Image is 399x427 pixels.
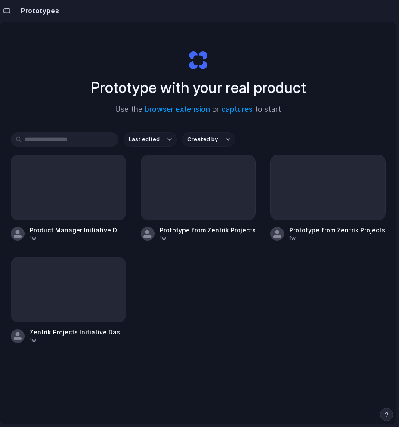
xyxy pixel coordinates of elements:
[115,104,281,115] span: Use the or to start
[30,328,126,337] span: Zentrik Projects Initiative Dashboard
[289,226,386,235] span: Prototype from Zentrik Projects
[124,132,177,147] button: Last edited
[129,135,160,144] span: Last edited
[30,235,126,242] div: 1w
[160,226,256,235] span: Prototype from Zentrik Projects
[11,155,126,242] a: Product Manager Initiative Dashboard1w
[182,132,235,147] button: Created by
[270,155,386,242] a: Prototype from Zentrik Projects1w
[141,155,256,242] a: Prototype from Zentrik Projects1w
[17,6,59,16] h2: Prototypes
[91,76,306,99] h1: Prototype with your real product
[187,135,218,144] span: Created by
[30,337,126,344] div: 1w
[145,105,210,114] a: browser extension
[221,105,253,114] a: captures
[160,235,256,242] div: 1w
[289,235,386,242] div: 1w
[11,257,126,345] a: Zentrik Projects Initiative Dashboard1w
[30,226,126,235] span: Product Manager Initiative Dashboard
